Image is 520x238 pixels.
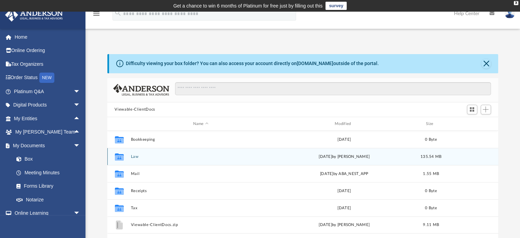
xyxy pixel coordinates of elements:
[274,205,414,211] div: [DATE]
[423,172,439,176] span: 1.55 MB
[5,30,91,44] a: Home
[130,121,271,127] div: Name
[505,9,515,18] img: User Pic
[5,98,91,112] a: Digital Productsarrow_drop_down
[126,60,379,67] div: Difficulty viewing your box folder? You can also access your account directly on outside of the p...
[115,107,155,113] button: Viewable-ClientDocs
[297,61,333,66] a: [DOMAIN_NAME]
[10,152,84,166] a: Box
[274,222,414,228] div: [DATE] by [PERSON_NAME]
[131,223,271,227] button: Viewable-ClientDocs.zip
[74,112,87,126] span: arrow_drop_up
[417,121,444,127] div: Size
[74,98,87,112] span: arrow_drop_down
[10,193,87,206] a: Notarize
[5,139,87,152] a: My Documentsarrow_drop_down
[173,2,323,10] div: Get a chance to win 6 months of Platinum for free just by filling out this
[5,206,87,220] a: Online Learningarrow_drop_down
[274,154,414,160] div: [DATE] by [PERSON_NAME]
[325,2,347,10] a: survey
[448,121,495,127] div: id
[131,206,271,210] button: Tax
[131,189,271,193] button: Receipts
[5,85,91,98] a: Platinum Q&Aarrow_drop_down
[425,138,437,141] span: 0 Byte
[5,112,91,125] a: My Entitiesarrow_drop_up
[481,59,491,68] button: Close
[92,13,101,18] a: menu
[425,206,437,210] span: 0 Byte
[131,154,271,159] button: Law
[274,137,414,143] div: [DATE]
[467,105,477,114] button: Switch to Grid View
[3,8,65,22] img: Anderson Advisors Platinum Portal
[5,57,91,71] a: Tax Organizers
[10,166,87,179] a: Meeting Minutes
[74,206,87,221] span: arrow_drop_down
[39,73,54,83] div: NEW
[110,121,127,127] div: id
[481,105,491,114] button: Add
[5,71,91,85] a: Order StatusNEW
[420,155,441,159] span: 135.54 MB
[514,1,518,5] div: close
[5,44,91,58] a: Online Ordering
[274,188,414,194] div: [DATE]
[131,172,271,176] button: Mail
[274,171,414,177] div: [DATE] by ABA_NEST_APP
[274,121,414,127] div: Modified
[74,125,87,139] span: arrow_drop_up
[5,125,87,139] a: My [PERSON_NAME] Teamarrow_drop_up
[423,223,439,227] span: 9.11 MB
[114,9,122,17] i: search
[74,85,87,99] span: arrow_drop_down
[425,189,437,193] span: 0 Byte
[10,179,84,193] a: Forms Library
[92,10,101,18] i: menu
[131,137,271,142] button: Bookkeeping
[175,82,491,95] input: Search files and folders
[74,139,87,153] span: arrow_drop_down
